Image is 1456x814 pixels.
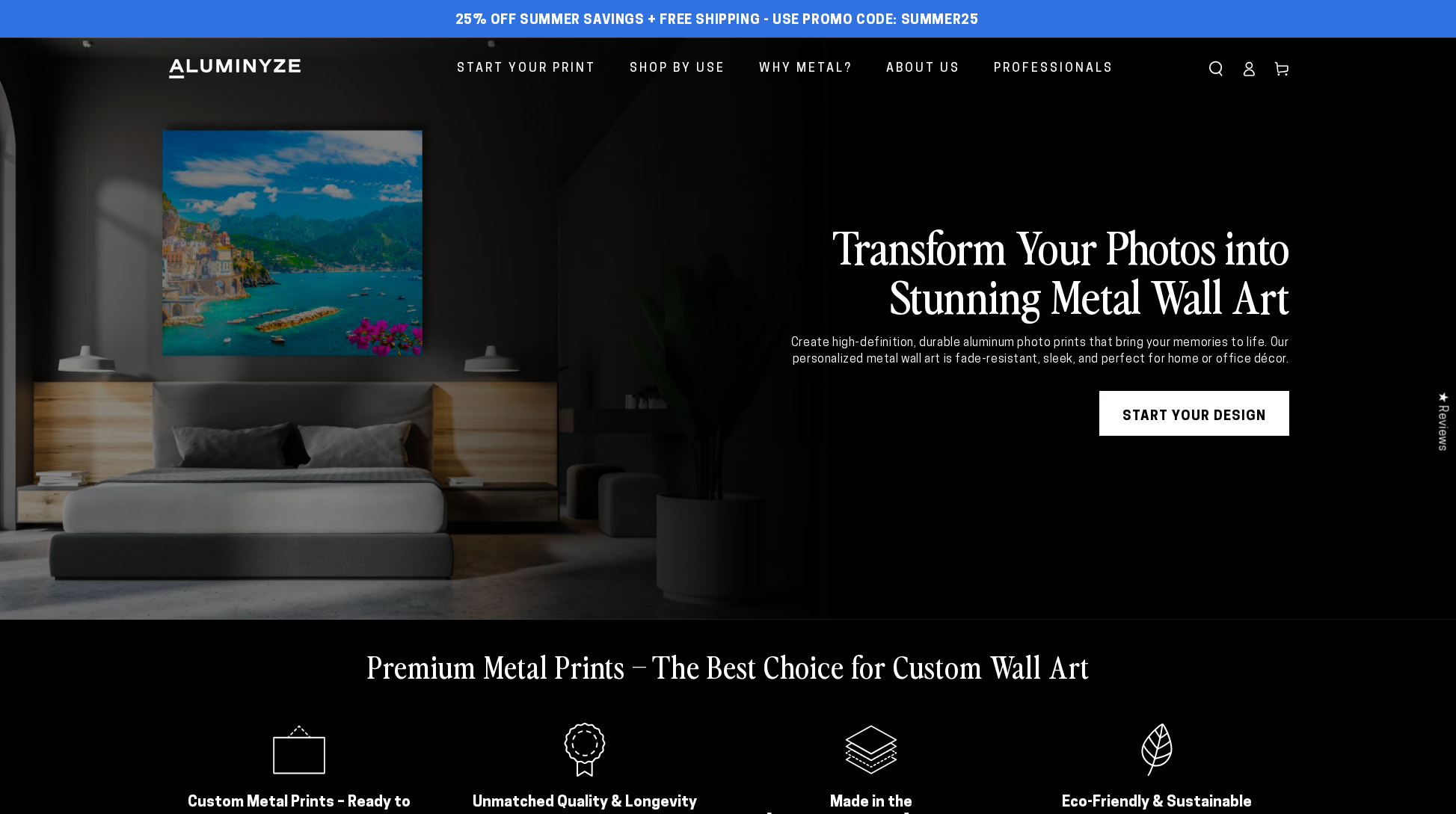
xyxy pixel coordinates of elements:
img: Aluminyze [168,58,302,80]
a: Start Your Print [446,49,607,89]
span: Professionals [994,58,1113,80]
div: Create high-definition, durable aluminum photo prints that bring your memories to life. Our perso... [746,335,1289,369]
a: About Us [875,49,971,89]
div: Click to open Judge.me floating reviews tab [1428,380,1456,463]
h2: Premium Metal Prints – The Best Choice for Custom Wall Art [367,647,1090,685]
summary: Search our site [1199,52,1232,85]
span: Why Metal? [759,58,853,80]
span: Start Your Print [457,58,596,80]
h2: Unmatched Quality & Longevity [472,793,698,813]
a: Why Metal? [748,49,864,89]
span: About Us [886,58,960,80]
a: Professionals [983,49,1125,89]
a: START YOUR DESIGN [1099,391,1289,436]
span: 25% off Summer Savings + Free Shipping - Use Promo Code: SUMMER25 [455,13,979,29]
a: Shop By Use [618,49,737,89]
span: Shop By Use [630,58,725,80]
h2: Transform Your Photos into Stunning Metal Wall Art [746,221,1289,320]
